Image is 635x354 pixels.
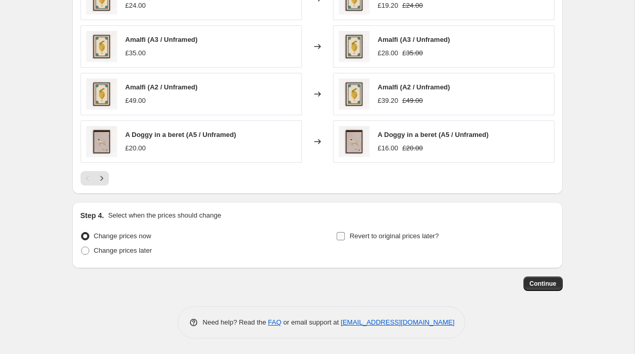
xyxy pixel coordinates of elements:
[378,131,489,138] span: A Doggy in a beret (A5 / Unframed)
[94,232,151,240] span: Change prices now
[402,1,423,11] strike: £24.00
[378,143,399,153] div: £16.00
[341,318,454,326] a: [EMAIL_ADDRESS][DOMAIN_NAME]
[523,276,563,291] button: Continue
[125,36,198,43] span: Amalfi (A3 / Unframed)
[125,83,198,91] span: Amalfi (A2 / Unframed)
[268,318,281,326] a: FAQ
[339,126,370,157] img: prodigi-GLOBAL-CFP-A2-color_brown-orientation_portrait_7_db9eea5c-f92b-417f-8c73-39b4a0ded5cf_80x...
[94,247,152,254] span: Change prices later
[125,96,146,106] div: £49.00
[108,210,221,221] p: Select when the prices should change
[125,1,146,11] div: £24.00
[402,143,423,153] strike: £20.00
[125,48,146,58] div: £35.00
[378,1,399,11] div: £19.20
[125,131,236,138] span: A Doggy in a beret (A5 / Unframed)
[378,83,450,91] span: Amalfi (A2 / Unframed)
[402,48,423,58] strike: £35.00
[339,31,370,62] img: prodigi-GLOBAL-CFP-A2-color_brown-orientation_portrait_8_63baa708-0eee-4332-9d69-19fd042023b8_80x...
[86,31,117,62] img: prodigi-GLOBAL-CFP-A2-color_brown-orientation_portrait_8_63baa708-0eee-4332-9d69-19fd042023b8_80x...
[86,79,117,110] img: prodigi-GLOBAL-CFP-A2-color_brown-orientation_portrait_8_63baa708-0eee-4332-9d69-19fd042023b8_80x...
[125,143,146,153] div: £20.00
[203,318,268,326] span: Need help? Read the
[402,96,423,106] strike: £49.00
[86,126,117,157] img: prodigi-GLOBAL-CFP-A2-color_brown-orientation_portrait_7_db9eea5c-f92b-417f-8c73-39b4a0ded5cf_80x...
[378,48,399,58] div: £28.00
[350,232,439,240] span: Revert to original prices later?
[530,280,557,288] span: Continue
[281,318,341,326] span: or email support at
[94,171,109,186] button: Next
[339,79,370,110] img: prodigi-GLOBAL-CFP-A2-color_brown-orientation_portrait_8_63baa708-0eee-4332-9d69-19fd042023b8_80x...
[81,171,109,186] nav: Pagination
[378,96,399,106] div: £39.20
[378,36,450,43] span: Amalfi (A3 / Unframed)
[81,210,104,221] h2: Step 4.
